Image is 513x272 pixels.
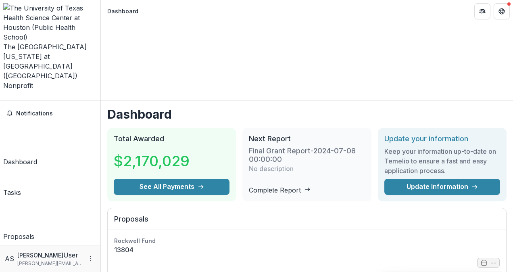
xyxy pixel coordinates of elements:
[249,134,365,143] h2: Next Report
[384,134,500,143] h2: Update your information
[114,150,190,172] h3: $2,170,029
[16,110,94,117] span: Notifications
[86,254,96,264] button: More
[494,3,510,19] button: Get Help
[384,179,500,195] a: Update Information
[3,157,37,167] div: Dashboard
[107,7,138,15] div: Dashboard
[474,3,490,19] button: Partners
[3,3,97,42] img: The University of Texas Health Science Center at Houston (Public Health School)
[249,186,311,194] a: Complete Report
[107,107,507,121] h1: Dashboard
[17,251,63,259] p: [PERSON_NAME]
[104,5,142,17] nav: breadcrumb
[63,250,78,260] p: User
[3,188,21,197] div: Tasks
[3,123,37,167] a: Dashboard
[5,254,14,264] div: Amanda Swift
[384,146,500,176] h3: Keep your information up-to-date on Temelio to ensure a fast and easy application process.
[17,260,83,267] p: [PERSON_NAME][EMAIL_ADDRESS][DOMAIN_NAME]
[249,164,294,174] p: No description
[114,179,229,195] button: See All Payments
[114,134,229,143] h2: Total Awarded
[3,42,97,81] div: The [GEOGRAPHIC_DATA][US_STATE] at [GEOGRAPHIC_DATA] ([GEOGRAPHIC_DATA])
[3,232,34,241] div: Proposals
[114,245,500,255] a: 13804
[3,107,97,120] button: Notifications
[3,82,33,90] span: Nonprofit
[249,146,365,164] h3: Final Grant Report-2024-07-08 00:00:00
[3,170,21,197] a: Tasks
[114,215,500,230] h2: Proposals
[3,201,34,241] a: Proposals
